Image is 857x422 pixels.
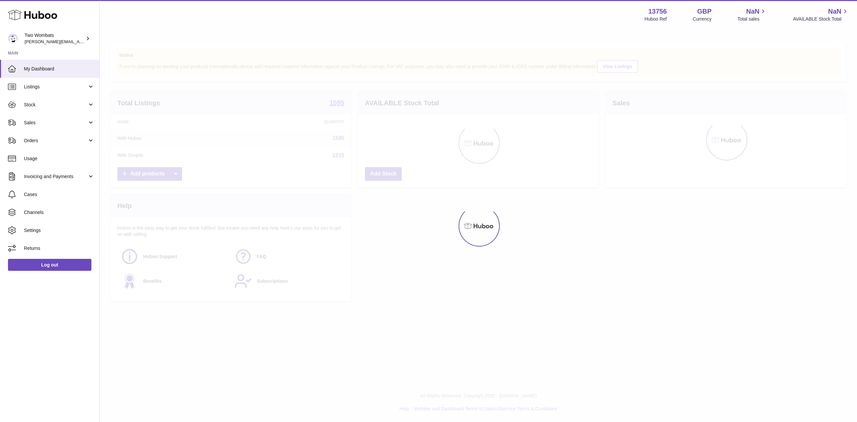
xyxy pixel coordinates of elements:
[24,138,87,144] span: Orders
[746,7,759,16] span: NaN
[737,16,767,22] span: Total sales
[25,39,169,44] span: [PERSON_NAME][EMAIL_ADDRESS][PERSON_NAME][DOMAIN_NAME]
[24,191,94,198] span: Cases
[24,102,87,108] span: Stock
[25,32,84,45] div: Two Wombats
[24,84,87,90] span: Listings
[793,7,849,22] a: NaN AVAILABLE Stock Total
[24,227,94,234] span: Settings
[645,16,667,22] div: Huboo Ref
[737,7,767,22] a: NaN Total sales
[24,156,94,162] span: Usage
[24,66,94,72] span: My Dashboard
[693,16,712,22] div: Currency
[24,173,87,180] span: Invoicing and Payments
[793,16,849,22] span: AVAILABLE Stock Total
[24,209,94,216] span: Channels
[648,7,667,16] strong: 13756
[24,120,87,126] span: Sales
[8,34,18,44] img: philip.carroll@twowombats.com
[828,7,841,16] span: NaN
[24,245,94,252] span: Returns
[8,259,91,271] a: Log out
[697,7,711,16] strong: GBP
